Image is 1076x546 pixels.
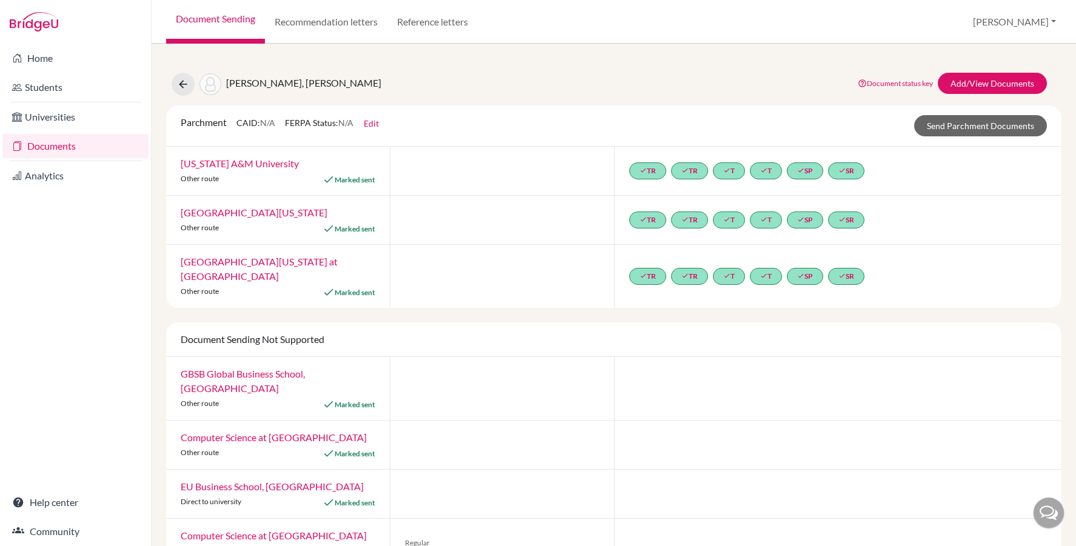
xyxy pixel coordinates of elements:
[335,175,375,184] span: Marked sent
[787,268,823,285] a: doneSP
[787,162,823,179] a: doneSP
[797,216,804,223] i: done
[181,368,305,394] a: GBSB Global Business School, [GEOGRAPHIC_DATA]
[760,272,767,279] i: done
[914,115,1047,136] a: Send Parchment Documents
[363,116,379,130] button: Edit
[671,162,708,179] a: doneTR
[797,167,804,174] i: done
[713,268,745,285] a: doneT
[760,216,767,223] i: done
[967,10,1061,33] button: [PERSON_NAME]
[681,216,689,223] i: done
[2,490,149,514] a: Help center
[640,272,647,279] i: done
[335,224,375,233] span: Marked sent
[335,498,375,507] span: Marked sent
[750,162,782,179] a: doneT
[2,105,149,129] a: Universities
[285,118,353,128] span: FERPA Status:
[181,174,219,183] span: Other route
[838,216,846,223] i: done
[2,46,149,70] a: Home
[681,167,689,174] i: done
[671,268,708,285] a: doneTR
[181,333,324,345] span: Document Sending Not Supported
[10,12,58,32] img: Bridge-U
[723,167,730,174] i: done
[335,288,375,297] span: Marked sent
[181,530,367,541] a: Computer Science at [GEOGRAPHIC_DATA]
[640,167,647,174] i: done
[760,167,767,174] i: done
[787,211,823,228] a: doneSP
[828,211,864,228] a: doneSR
[629,268,666,285] a: doneTR
[629,211,666,228] a: doneTR
[226,77,381,88] span: [PERSON_NAME], [PERSON_NAME]
[236,118,275,128] span: CAID:
[181,256,338,282] a: [GEOGRAPHIC_DATA][US_STATE] at [GEOGRAPHIC_DATA]
[181,287,219,296] span: Other route
[2,519,149,544] a: Community
[181,431,367,443] a: Computer Science at [GEOGRAPHIC_DATA]
[335,449,375,458] span: Marked sent
[713,162,745,179] a: doneT
[838,167,846,174] i: done
[938,73,1047,94] a: Add/View Documents
[181,399,219,408] span: Other route
[181,223,219,232] span: Other route
[629,162,666,179] a: doneTR
[750,268,782,285] a: doneT
[338,118,353,128] span: N/A
[640,216,647,223] i: done
[797,272,804,279] i: done
[750,211,782,228] a: doneT
[2,75,149,99] a: Students
[681,272,689,279] i: done
[858,79,933,88] a: Document status key
[181,207,327,218] a: [GEOGRAPHIC_DATA][US_STATE]
[335,400,375,409] span: Marked sent
[181,481,364,492] a: EU Business School, [GEOGRAPHIC_DATA]
[723,272,730,279] i: done
[181,116,227,128] span: Parchment
[671,211,708,228] a: doneTR
[828,162,864,179] a: doneSR
[2,164,149,188] a: Analytics
[713,211,745,228] a: doneT
[723,216,730,223] i: done
[260,118,275,128] span: N/A
[2,134,149,158] a: Documents
[828,268,864,285] a: doneSR
[181,497,241,506] span: Direct to university
[181,448,219,457] span: Other route
[838,272,846,279] i: done
[181,158,299,169] a: [US_STATE] A&M University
